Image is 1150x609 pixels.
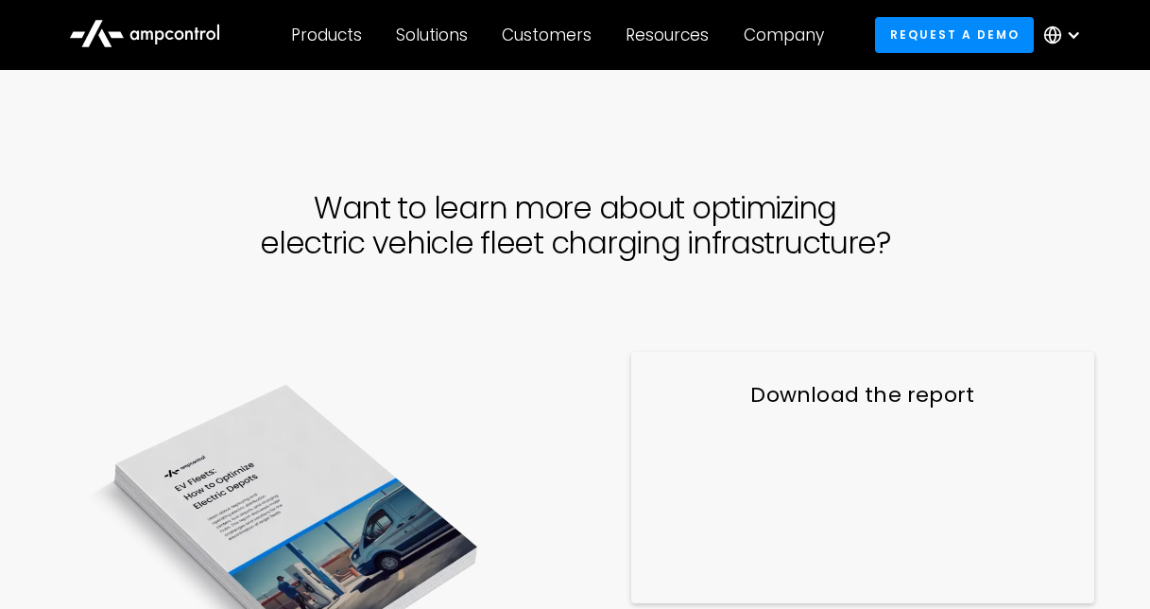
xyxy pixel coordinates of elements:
[291,25,362,45] div: Products
[626,25,709,45] div: Resources
[875,17,1034,52] a: Request a demo
[744,25,824,45] div: Company
[15,191,1135,261] h1: Want to learn more about optimizing electric vehicle fleet charging infrastructure?
[669,433,1056,575] iframe: Form 0
[669,381,1056,410] h3: Download the report
[396,25,468,45] div: Solutions
[502,25,592,45] div: Customers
